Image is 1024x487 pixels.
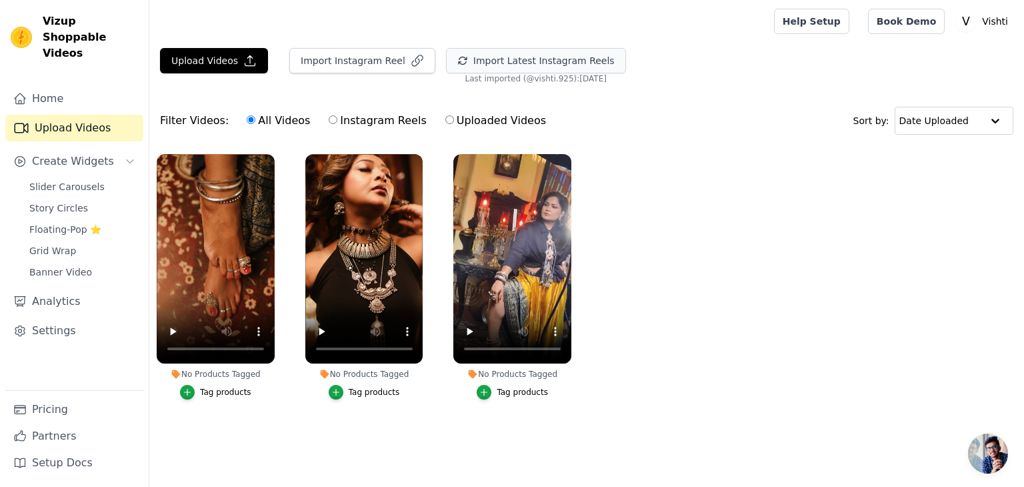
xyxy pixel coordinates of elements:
a: Book Demo [868,9,945,34]
button: Create Widgets [5,148,143,175]
div: No Products Tagged [305,369,423,380]
span: Create Widgets [32,153,114,169]
span: Story Circles [29,201,88,215]
div: No Products Tagged [453,369,571,380]
label: Instagram Reels [328,112,427,129]
label: All Videos [246,112,311,129]
a: Home [5,85,143,112]
div: Tag products [200,387,251,398]
div: Tag products [349,387,400,398]
text: V [962,15,970,28]
div: Sort by: [853,107,1014,135]
button: Import Latest Instagram Reels [446,48,626,73]
a: Setup Docs [5,450,143,476]
a: Slider Carousels [21,177,143,196]
span: Grid Wrap [29,244,76,258]
p: Vishti [977,9,1013,33]
span: Slider Carousels [29,180,105,193]
a: Pricing [5,396,143,423]
a: Banner Video [21,263,143,282]
div: No Products Tagged [157,369,275,380]
a: Help Setup [774,9,849,34]
button: V Vishti [955,9,1013,33]
a: Story Circles [21,199,143,217]
div: Filter Videos: [160,105,553,136]
input: Instagram Reels [329,115,337,124]
a: Open chat [968,434,1008,474]
button: Tag products [477,385,548,400]
img: Vizup [11,27,32,48]
button: Upload Videos [160,48,268,73]
span: Vizup Shoppable Videos [43,13,138,61]
a: Settings [5,318,143,344]
a: Partners [5,423,143,450]
span: Banner Video [29,266,92,279]
input: Uploaded Videos [445,115,454,124]
span: Last imported (@ vishti.925 ): [DATE] [465,73,607,84]
a: Upload Videos [5,115,143,141]
span: Floating-Pop ⭐ [29,223,101,236]
button: Import Instagram Reel [289,48,435,73]
a: Grid Wrap [21,241,143,260]
label: Uploaded Videos [445,112,547,129]
button: Tag products [180,385,251,400]
input: All Videos [247,115,255,124]
a: Analytics [5,288,143,315]
a: Floating-Pop ⭐ [21,220,143,239]
div: Tag products [497,387,548,398]
button: Tag products [329,385,400,400]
